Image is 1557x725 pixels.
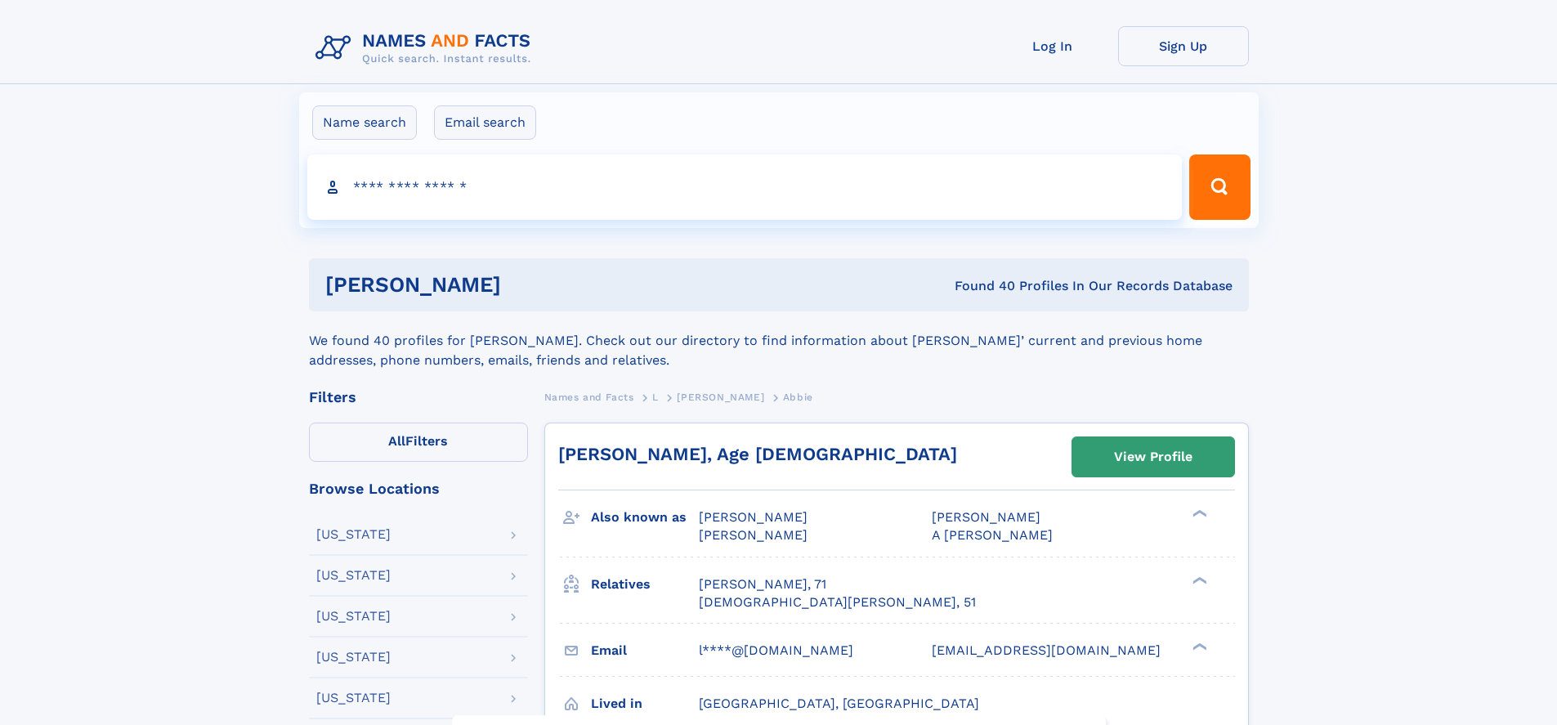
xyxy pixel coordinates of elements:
label: Email search [434,105,536,140]
a: [PERSON_NAME], 71 [699,575,826,593]
a: L [652,387,659,407]
div: Browse Locations [309,481,528,496]
div: We found 40 profiles for [PERSON_NAME]. Check out our directory to find information about [PERSON... [309,311,1249,370]
span: [PERSON_NAME] [677,392,764,403]
a: [DEMOGRAPHIC_DATA][PERSON_NAME], 51 [699,593,976,611]
div: [US_STATE] [316,610,391,623]
div: ❯ [1188,575,1208,585]
button: Search Button [1189,154,1250,220]
h3: Email [591,637,699,665]
div: ❯ [1188,508,1208,519]
input: search input [307,154,1183,220]
span: A [PERSON_NAME] [932,527,1053,543]
a: [PERSON_NAME], Age [DEMOGRAPHIC_DATA] [558,444,957,464]
span: [GEOGRAPHIC_DATA], [GEOGRAPHIC_DATA] [699,696,979,711]
span: [PERSON_NAME] [699,527,808,543]
a: Log In [987,26,1118,66]
span: All [388,433,405,449]
div: ❯ [1188,641,1208,651]
h3: Lived in [591,690,699,718]
a: View Profile [1072,437,1234,477]
a: [PERSON_NAME] [677,387,764,407]
img: Logo Names and Facts [309,26,544,70]
h1: [PERSON_NAME] [325,275,728,295]
div: Found 40 Profiles In Our Records Database [727,277,1233,295]
div: [US_STATE] [316,569,391,582]
div: [US_STATE] [316,528,391,541]
span: [PERSON_NAME] [932,509,1040,525]
label: Filters [309,423,528,462]
div: View Profile [1114,438,1192,476]
span: [PERSON_NAME] [699,509,808,525]
label: Name search [312,105,417,140]
span: Abbie [783,392,813,403]
div: Filters [309,390,528,405]
a: Names and Facts [544,387,634,407]
a: Sign Up [1118,26,1249,66]
div: [US_STATE] [316,691,391,705]
span: [EMAIL_ADDRESS][DOMAIN_NAME] [932,642,1161,658]
h3: Also known as [591,503,699,531]
h3: Relatives [591,571,699,598]
div: [US_STATE] [316,651,391,664]
span: L [652,392,659,403]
